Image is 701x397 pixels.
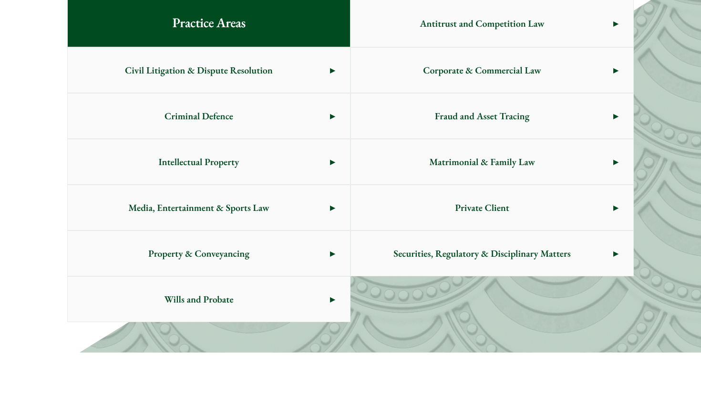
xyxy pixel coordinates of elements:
[68,94,350,138] a: Criminal Defence
[68,231,350,276] a: Property & Conveyancing
[351,139,613,184] span: Matrimonial & Family Law
[68,139,350,184] a: Intellectual Property
[68,277,330,322] span: Wills and Probate
[68,277,350,322] a: Wills and Probate
[351,1,613,46] span: Antitrust and Competition Law
[68,185,330,230] span: Media, Entertainment & Sports Law
[68,94,330,138] span: Criminal Defence
[351,185,633,230] a: Private Client
[68,185,350,230] a: Media, Entertainment & Sports Law
[351,185,613,230] span: Private Client
[351,48,633,93] a: Corporate & Commercial Law
[351,94,613,138] span: Fraud and Asset Tracing
[68,139,330,184] span: Intellectual Property
[351,139,633,184] a: Matrimonial & Family Law
[68,48,350,93] a: Civil Litigation & Dispute Resolution
[351,94,633,138] a: Fraud and Asset Tracing
[351,48,613,93] span: Corporate & Commercial Law
[351,231,613,276] span: Securities, Regulatory & Disciplinary Matters
[68,48,330,93] span: Civil Litigation & Dispute Resolution
[68,231,330,276] span: Property & Conveyancing
[351,231,633,276] a: Securities, Regulatory & Disciplinary Matters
